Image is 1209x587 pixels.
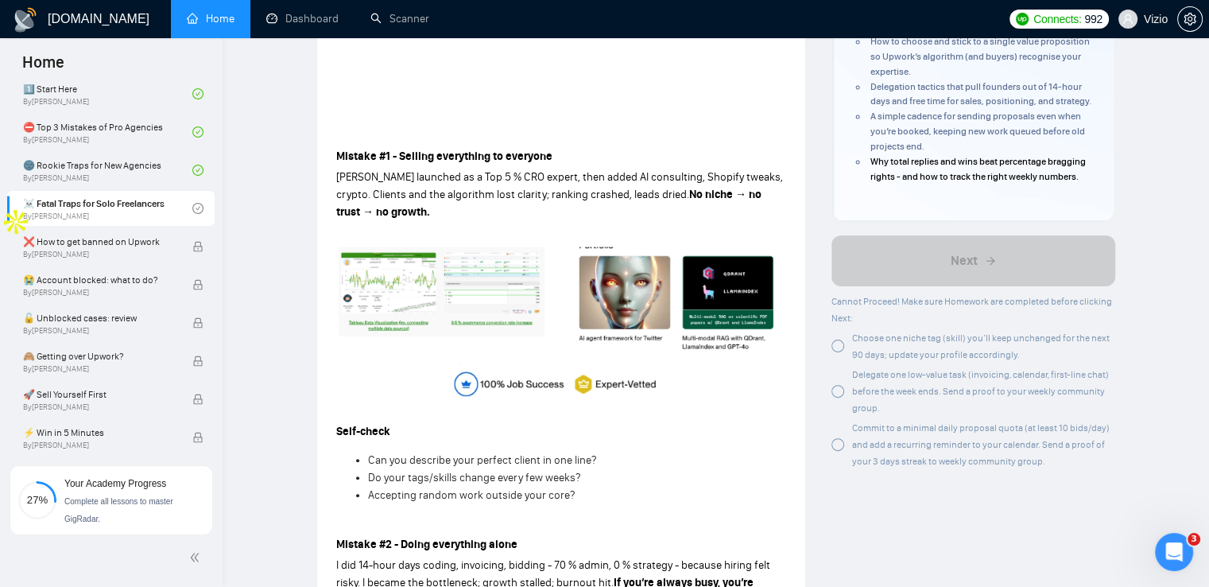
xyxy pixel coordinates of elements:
[1188,533,1200,546] span: 3
[870,36,1090,77] span: How to choose and stick to a single value proposition so Upwork’s algorithm (and buyers) recognis...
[23,402,176,412] span: By [PERSON_NAME]
[831,235,1115,286] button: Next
[23,272,176,288] span: 😭 Account blocked: what to do?
[1016,13,1029,25] img: upwork-logo.png
[336,170,783,201] span: [PERSON_NAME] launched as a Top 5 % CRO expert, then added AI consulting, Shopify tweaks, crypto....
[852,369,1109,414] span: Delegate one low-value task (invoicing, calendar, first-line chat) before the week ends. Send a p...
[23,153,192,188] a: 🌚 Rookie Traps for New AgenciesBy[PERSON_NAME]
[192,279,203,290] span: lock
[192,356,203,367] span: lock
[852,332,1110,360] span: Choose one niche tag (skill) you’ll keep unchanged for the next 90 days; update your profile acco...
[192,126,203,138] span: check-circle
[1033,10,1081,28] span: Connects:
[1177,6,1203,32] button: setting
[370,12,429,25] a: searchScanner
[1177,13,1203,25] a: setting
[23,310,176,326] span: 🔓 Unblocked cases: review
[10,51,77,84] span: Home
[336,538,517,551] strong: Mistake #2 - Doing everything alone
[368,471,580,484] span: Do your tags/skills change every few weeks?
[23,364,176,374] span: By [PERSON_NAME]
[368,453,596,467] span: Can you describe your perfect client in one line?
[192,432,203,443] span: lock
[23,425,176,441] span: ⚡ Win in 5 Minutes
[23,288,176,297] span: By [PERSON_NAME]
[368,488,575,502] span: Accepting random work outside your core?
[192,394,203,405] span: lock
[23,250,176,259] span: By [PERSON_NAME]
[870,111,1085,152] span: A simple cadence for sending proposals even when you’re booked, keeping new work queued before ol...
[336,245,786,398] img: AD_4nXeXxqQWxbnobAMrfWJ7Y3RaMtsKz_-NzbgFzyaAMP7Ovn2XI8s6dLcS2XMOuvyiLATwrftosW6tKG_n72IZSMbWjH7CK...
[192,317,203,328] span: lock
[192,241,203,252] span: lock
[870,156,1086,182] span: Why total replies and wins beat percentage bragging rights - and how to track the right weekly nu...
[23,115,192,150] a: ⛔ Top 3 Mistakes of Pro AgenciesBy[PERSON_NAME]
[23,76,192,111] a: 1️⃣ Start HereBy[PERSON_NAME]
[189,550,205,566] span: double-left
[23,326,176,336] span: By [PERSON_NAME]
[1155,533,1193,571] iframe: Intercom live chat
[23,441,176,450] span: By [PERSON_NAME]
[336,150,552,163] strong: Mistake #1 - Selling everything to everyone
[336,425,390,438] strong: Self-check
[64,478,166,489] span: Your Academy Progress
[23,387,176,402] span: 🚀 Sell Yourself First
[192,88,203,99] span: check-circle
[951,251,978,270] span: Next
[64,497,173,523] span: Complete all lessons to master GigRadar.
[1084,10,1102,28] span: 992
[192,165,203,176] span: check-circle
[187,12,234,25] a: homeHome
[1178,13,1202,25] span: setting
[18,495,56,505] span: 27%
[23,348,176,364] span: 🙈 Getting over Upwork?
[13,7,38,33] img: logo
[852,422,1110,467] span: Commit to a minimal daily proposal quota (at least 10 bids/day) and add a recurring reminder to y...
[831,296,1112,324] span: Cannot Proceed! Make sure Homework are completed before clicking Next:
[23,234,176,250] span: ❌ How to get banned on Upwork
[1122,14,1133,25] span: user
[266,12,339,25] a: dashboardDashboard
[870,81,1091,107] span: Delegation tactics that pull founders out of 14-hour days and free time for sales, positioning, a...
